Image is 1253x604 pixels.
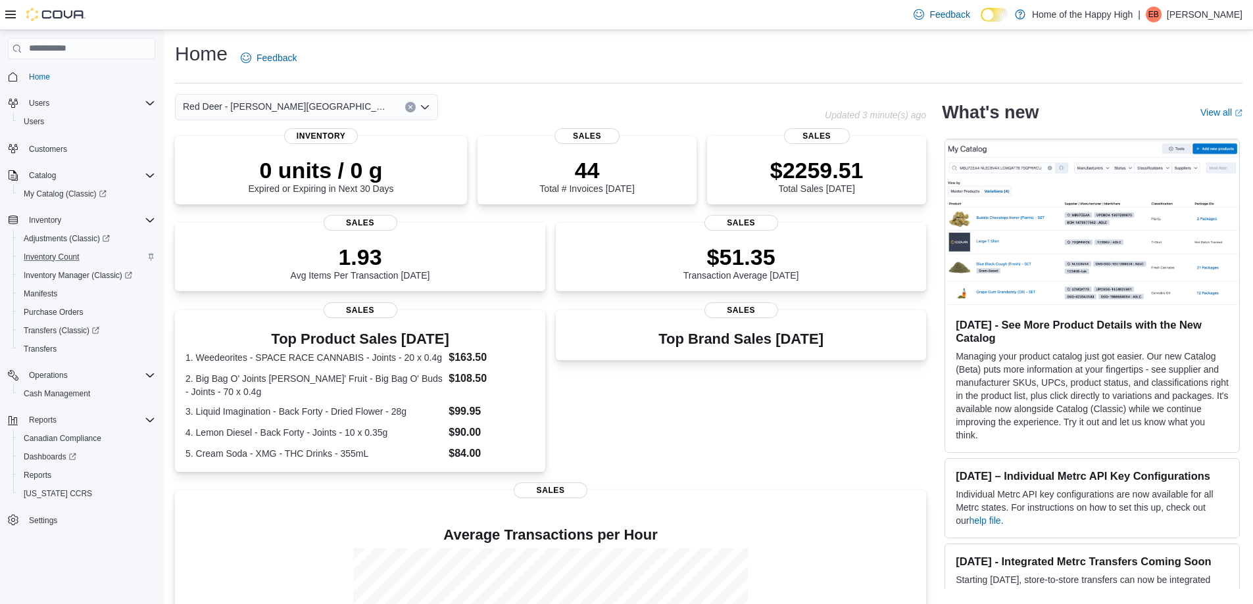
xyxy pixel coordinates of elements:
button: Customers [3,139,160,158]
button: Catalog [24,168,61,183]
a: Transfers (Classic) [13,321,160,340]
div: Transaction Average [DATE] [683,244,799,281]
a: Customers [24,141,72,157]
a: Transfers [1022,588,1061,598]
dt: 2. Big Bag O' Joints [PERSON_NAME]' Fruit - Big Bag O' Buds - Joints - 70 x 0.4g [185,372,443,398]
span: Transfers (Classic) [24,325,99,336]
span: Red Deer - [PERSON_NAME][GEOGRAPHIC_DATA] - Fire & Flower [183,99,392,114]
span: Feedback [929,8,970,21]
span: My Catalog (Classic) [24,189,107,199]
button: Operations [24,367,73,383]
h1: Home [175,41,228,67]
a: Manifests [18,286,62,302]
button: Open list of options [420,102,430,112]
span: Inventory [284,128,358,144]
span: Manifests [24,289,57,299]
span: Purchase Orders [18,304,155,320]
button: [US_STATE] CCRS [13,484,160,503]
span: Customers [24,140,155,156]
button: Settings [3,511,160,530]
p: 44 [539,157,634,183]
span: Inventory [29,215,61,225]
a: My Catalog (Classic) [18,186,112,202]
button: Purchase Orders [13,303,160,321]
span: Reports [24,412,155,428]
div: Total Sales [DATE] [770,157,864,194]
input: Dark Mode [981,8,1008,22]
span: Washington CCRS [18,486,155,501]
a: Transfers (Classic) [18,323,105,338]
a: Dashboards [13,448,160,466]
a: Inventory Manager (Classic) [18,267,137,283]
span: Transfers (Classic) [18,323,155,338]
a: My Catalog (Classic) [13,185,160,203]
button: Operations [3,366,160,384]
span: Adjustments (Classic) [18,231,155,246]
button: Home [3,67,160,86]
span: Feedback [257,51,297,64]
svg: External link [1235,109,1242,117]
nav: Complex example [8,62,155,564]
h3: [DATE] - Integrated Metrc Transfers Coming Soon [956,555,1229,568]
span: Inventory Manager (Classic) [24,270,132,281]
div: Total # Invoices [DATE] [539,157,634,194]
span: Users [29,98,49,108]
span: Purchase Orders [24,307,84,317]
span: Sales [704,215,778,231]
span: EB [1148,7,1159,22]
button: Users [3,94,160,112]
span: Canadian Compliance [24,433,101,444]
dd: $90.00 [449,425,535,440]
button: Inventory [24,212,66,228]
a: Inventory Manager (Classic) [13,266,160,285]
dt: 3. Liquid Imagination - Back Forty - Dried Flower - 28g [185,405,443,418]
span: Reports [18,467,155,483]
p: $51.35 [683,244,799,270]
span: Customers [29,144,67,154]
button: Reports [13,466,160,484]
a: Adjustments (Classic) [18,231,115,246]
p: $2259.51 [770,157,864,183]
button: Users [24,95,55,111]
a: [US_STATE] CCRS [18,486,97,501]
button: Users [13,112,160,131]
p: Updated 3 minute(s) ago [825,110,926,120]
span: Adjustments (Classic) [24,233,110,244]
span: My Catalog (Classic) [18,186,155,202]
a: help file [969,515,1000,526]
div: Expired or Expiring in Next 30 Days [249,157,394,194]
dd: $108.50 [449,371,535,386]
span: Users [24,95,155,111]
span: Canadian Compliance [18,430,155,446]
h2: What's new [942,102,1039,123]
button: Cash Management [13,384,160,403]
h4: Average Transactions per Hour [185,527,916,543]
div: Avg Items Per Transaction [DATE] [291,244,430,281]
span: Sales [324,215,397,231]
span: Sales [324,302,397,318]
span: Catalog [24,168,155,183]
span: Reports [29,415,57,425]
span: Settings [29,515,57,526]
button: Clear input [405,102,416,112]
a: Adjustments (Classic) [13,229,160,248]
span: Transfers [18,341,155,357]
span: Operations [24,367,155,383]
span: Cash Management [24,388,90,399]
span: Catalog [29,170,56,181]
span: Sales [514,482,587,498]
a: Inventory Count [18,249,85,265]
button: Catalog [3,166,160,185]
p: Home of the Happy High [1032,7,1133,22]
dd: $99.95 [449,404,535,419]
p: 0 units / 0 g [249,157,394,183]
button: Canadian Compliance [13,429,160,448]
p: 1.93 [291,244,430,270]
button: Inventory [3,211,160,229]
a: Users [18,114,49,129]
a: Settings [24,513,62,528]
a: Feedback [908,1,975,28]
button: Manifests [13,285,160,303]
span: Dashboards [24,452,76,462]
